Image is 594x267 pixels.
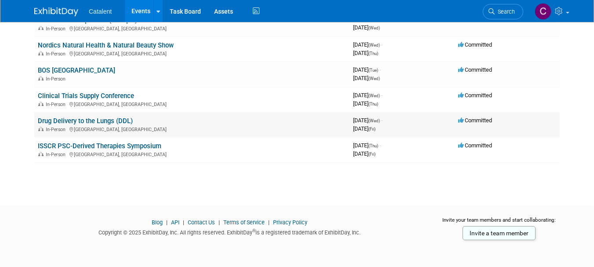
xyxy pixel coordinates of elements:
a: Terms of Service [223,219,265,226]
img: In-Person Event [38,26,44,30]
span: (Wed) [368,26,380,30]
span: Committed [458,41,492,48]
sup: ® [252,228,255,233]
span: [DATE] [353,92,383,99]
a: BOS [GEOGRAPHIC_DATA] [38,66,115,74]
span: - [381,41,383,48]
div: [GEOGRAPHIC_DATA], [GEOGRAPHIC_DATA] [38,100,346,107]
div: [GEOGRAPHIC_DATA], [GEOGRAPHIC_DATA] [38,50,346,57]
a: Search [483,4,523,19]
span: In-Person [46,76,68,82]
span: (Wed) [368,118,380,123]
div: Invite your team members and start collaborating: [438,216,560,230]
span: | [181,219,186,226]
span: [DATE] [353,150,375,157]
a: Invite a team member [463,226,536,240]
span: [DATE] [353,117,383,124]
span: - [379,66,381,73]
a: ISSCR PSC-Derived Therapies Symposium [38,142,161,150]
span: - [381,117,383,124]
span: [DATE] [353,24,380,31]
span: (Thu) [368,51,378,56]
span: In-Person [46,26,68,32]
span: In-Person [46,102,68,107]
span: (Tue) [368,68,378,73]
img: Christina Szendi [535,3,551,20]
img: In-Person Event [38,102,44,106]
img: In-Person Event [38,51,44,55]
span: In-Person [46,152,68,157]
span: | [164,219,170,226]
span: (Thu) [368,102,378,106]
span: [DATE] [353,125,375,132]
img: ExhibitDay [34,7,78,16]
a: Advanced Therapies US (Terrapin) [38,16,137,24]
span: Committed [458,16,492,23]
img: In-Person Event [38,127,44,131]
span: [DATE] [353,41,383,48]
span: (Fri) [368,127,375,132]
a: Drug Delivery to the Lungs (DDL) [38,117,133,125]
span: (Wed) [368,93,380,98]
span: [DATE] [353,50,378,56]
div: [GEOGRAPHIC_DATA], [GEOGRAPHIC_DATA] [38,25,346,32]
span: (Thu) [368,143,378,148]
span: - [379,142,381,149]
span: Catalent [89,8,112,15]
span: - [381,92,383,99]
span: Search [495,8,515,15]
span: (Fri) [368,152,375,157]
span: | [266,219,272,226]
span: [DATE] [353,16,381,23]
span: (Wed) [368,76,380,81]
span: [DATE] [353,66,381,73]
span: [DATE] [353,100,378,107]
span: (Wed) [368,43,380,48]
a: Nordics Natural Health & Natural Beauty Show [38,41,174,49]
span: Committed [458,117,492,124]
span: Committed [458,66,492,73]
a: API [171,219,179,226]
a: Blog [152,219,163,226]
span: [DATE] [353,75,380,81]
a: Clinical Trials Supply Conference [38,92,134,100]
img: In-Person Event [38,76,44,80]
a: Contact Us [188,219,215,226]
div: Copyright © 2025 ExhibitDay, Inc. All rights reserved. ExhibitDay is a registered trademark of Ex... [34,227,425,237]
div: [GEOGRAPHIC_DATA], [GEOGRAPHIC_DATA] [38,125,346,132]
span: | [216,219,222,226]
span: Committed [458,92,492,99]
span: Committed [458,142,492,149]
span: [DATE] [353,142,381,149]
img: In-Person Event [38,152,44,156]
span: In-Person [46,51,68,57]
span: In-Person [46,127,68,132]
a: Privacy Policy [273,219,307,226]
span: - [379,16,381,23]
div: [GEOGRAPHIC_DATA], [GEOGRAPHIC_DATA] [38,150,346,157]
